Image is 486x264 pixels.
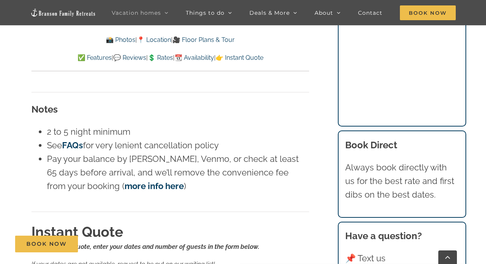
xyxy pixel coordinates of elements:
li: Pay your balance by [PERSON_NAME], Venmo, or check at least 65 days before arrival, and we’ll rem... [47,152,309,193]
a: ✅ Features [78,54,112,61]
span: Deals & More [249,10,290,16]
span: Contact [358,10,382,16]
a: FAQs [62,140,83,150]
a: 💬 Reviews [113,54,146,61]
p: Always book directly with us for the best rate and first dibs on the best dates. [345,161,458,202]
a: Book Now [15,236,78,252]
strong: Instant Quote [31,224,123,240]
span: Vacation homes [112,10,161,16]
img: Branson Family Retreats Logo [30,8,96,17]
p: | | | | [31,53,309,63]
span: Things to do [186,10,225,16]
strong: Have a question? [345,230,422,241]
span: Book Now [26,241,67,247]
a: 📆 Availability [175,54,214,61]
span: About [315,10,333,16]
a: 📸 Photos [106,36,135,43]
span: Book Now [400,5,456,20]
p: | | [31,35,309,45]
b: Book Direct [345,139,397,151]
a: 💲 Rates [148,54,173,61]
li: See for very lenient cancellation policy [47,139,309,152]
a: more info here [125,181,184,191]
h3: Notes [31,102,309,116]
a: 📍 Location [137,36,171,43]
a: 👉 Instant Quote [216,54,263,61]
a: 🎥 Floor Plans & Tour [173,36,235,43]
li: 2 to 5 night minimum [47,125,309,139]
